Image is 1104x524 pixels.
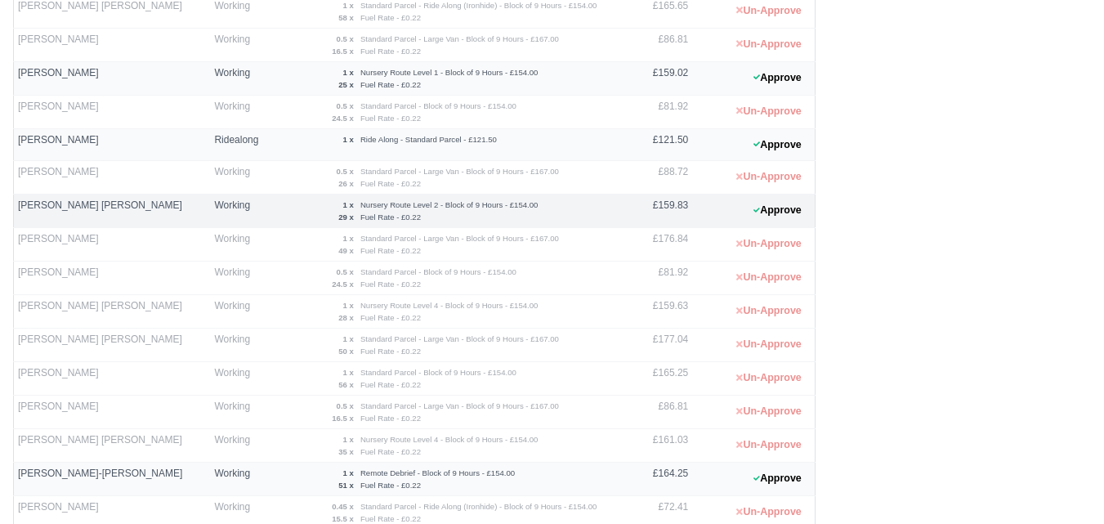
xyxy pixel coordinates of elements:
[337,34,354,43] strong: 0.5 x
[621,195,692,228] td: £159.83
[621,61,692,95] td: £159.02
[332,47,354,56] strong: 16.5 x
[621,128,692,161] td: £121.50
[360,468,515,477] small: Remote Debrief - Block of 9 Hours - £154.00
[360,34,559,43] small: Standard Parcel - Large Van - Block of 9 Hours - £167.00
[621,161,692,195] td: £88.72
[210,295,270,329] td: Working
[14,429,211,463] td: [PERSON_NAME] [PERSON_NAME]
[210,161,270,195] td: Working
[210,95,270,128] td: Working
[14,262,211,295] td: [PERSON_NAME]
[727,33,810,56] button: Un-Approve
[210,128,270,161] td: Ridealong
[727,165,810,189] button: Un-Approve
[360,101,516,110] small: Standard Parcel - Block of 9 Hours - £154.00
[621,28,692,61] td: £86.81
[360,13,421,22] small: Fuel Rate - £0.22
[727,100,810,123] button: Un-Approve
[210,61,270,95] td: Working
[727,333,810,356] button: Un-Approve
[338,13,354,22] strong: 58 x
[343,334,354,343] strong: 1 x
[621,228,692,262] td: £176.84
[360,167,559,176] small: Standard Parcel - Large Van - Block of 9 Hours - £167.00
[621,362,692,396] td: £165.25
[210,228,270,262] td: Working
[14,463,211,496] td: [PERSON_NAME]-[PERSON_NAME]
[360,313,421,322] small: Fuel Rate - £0.22
[210,28,270,61] td: Working
[14,61,211,95] td: [PERSON_NAME]
[360,401,559,410] small: Standard Parcel - Large Van - Block of 9 Hours - £167.00
[343,200,354,209] strong: 1 x
[621,295,692,329] td: £159.63
[338,80,354,89] strong: 25 x
[332,114,354,123] strong: 24.5 x
[727,500,810,524] button: Un-Approve
[621,329,692,362] td: £177.04
[332,514,354,523] strong: 15.5 x
[14,95,211,128] td: [PERSON_NAME]
[210,463,270,496] td: Working
[338,246,354,255] strong: 49 x
[621,463,692,496] td: £164.25
[360,368,516,377] small: Standard Parcel - Block of 9 Hours - £154.00
[338,380,354,389] strong: 56 x
[360,481,421,490] small: Fuel Rate - £0.22
[14,362,211,396] td: [PERSON_NAME]
[338,481,354,490] strong: 51 x
[210,429,270,463] td: Working
[727,366,810,390] button: Un-Approve
[210,329,270,362] td: Working
[360,301,539,310] small: Nursery Route Level 4 - Block of 9 Hours - £154.00
[343,368,354,377] strong: 1 x
[360,47,421,56] small: Fuel Rate - £0.22
[744,133,811,157] button: Approve
[621,262,692,295] td: £81.92
[210,396,270,429] td: Working
[744,66,811,90] button: Approve
[343,68,354,77] strong: 1 x
[14,28,211,61] td: [PERSON_NAME]
[360,213,421,222] small: Fuel Rate - £0.22
[210,195,270,228] td: Working
[332,280,354,289] strong: 24.5 x
[1022,446,1104,524] iframe: Chat Widget
[338,347,354,356] strong: 50 x
[332,414,354,423] strong: 16.5 x
[360,114,421,123] small: Fuel Rate - £0.22
[343,135,354,144] strong: 1 x
[337,101,354,110] strong: 0.5 x
[744,467,811,490] button: Approve
[343,1,354,10] strong: 1 x
[360,80,421,89] small: Fuel Rate - £0.22
[727,433,810,457] button: Un-Approve
[360,1,597,10] small: Standard Parcel - Ride Along (Ironhide) - Block of 9 Hours - £154.00
[210,262,270,295] td: Working
[337,401,354,410] strong: 0.5 x
[14,161,211,195] td: [PERSON_NAME]
[744,199,811,222] button: Approve
[337,167,354,176] strong: 0.5 x
[621,95,692,128] td: £81.92
[343,435,354,444] strong: 1 x
[727,266,810,289] button: Un-Approve
[337,267,354,276] strong: 0.5 x
[360,502,597,511] small: Standard Parcel - Ride Along (Ironhide) - Block of 9 Hours - £154.00
[360,380,421,389] small: Fuel Rate - £0.22
[360,267,516,276] small: Standard Parcel - Block of 9 Hours - £154.00
[14,228,211,262] td: [PERSON_NAME]
[727,232,810,256] button: Un-Approve
[360,514,421,523] small: Fuel Rate - £0.22
[360,179,421,188] small: Fuel Rate - £0.22
[621,396,692,429] td: £86.81
[727,400,810,423] button: Un-Approve
[360,234,559,243] small: Standard Parcel - Large Van - Block of 9 Hours - £167.00
[343,468,354,477] strong: 1 x
[360,447,421,456] small: Fuel Rate - £0.22
[343,301,354,310] strong: 1 x
[360,435,539,444] small: Nursery Route Level 4 - Block of 9 Hours - £154.00
[14,329,211,362] td: [PERSON_NAME] [PERSON_NAME]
